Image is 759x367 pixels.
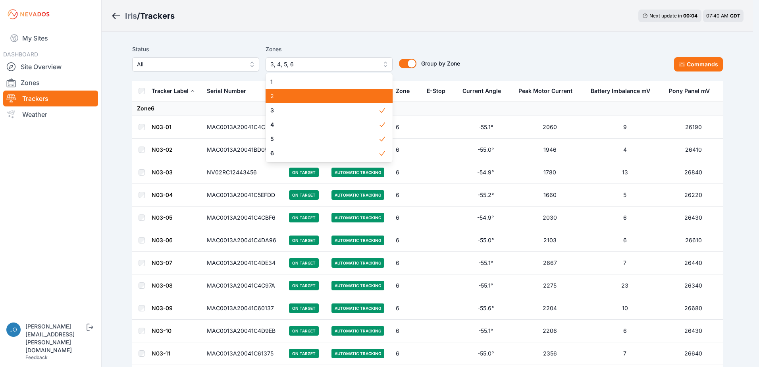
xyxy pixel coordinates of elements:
[266,73,393,162] div: 3, 4, 5, 6
[270,135,378,143] span: 5
[270,106,378,114] span: 3
[266,57,393,71] button: 3, 4, 5, 6
[270,78,378,86] span: 1
[270,149,378,157] span: 6
[270,60,377,69] span: 3, 4, 5, 6
[270,92,378,100] span: 2
[270,121,378,129] span: 4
